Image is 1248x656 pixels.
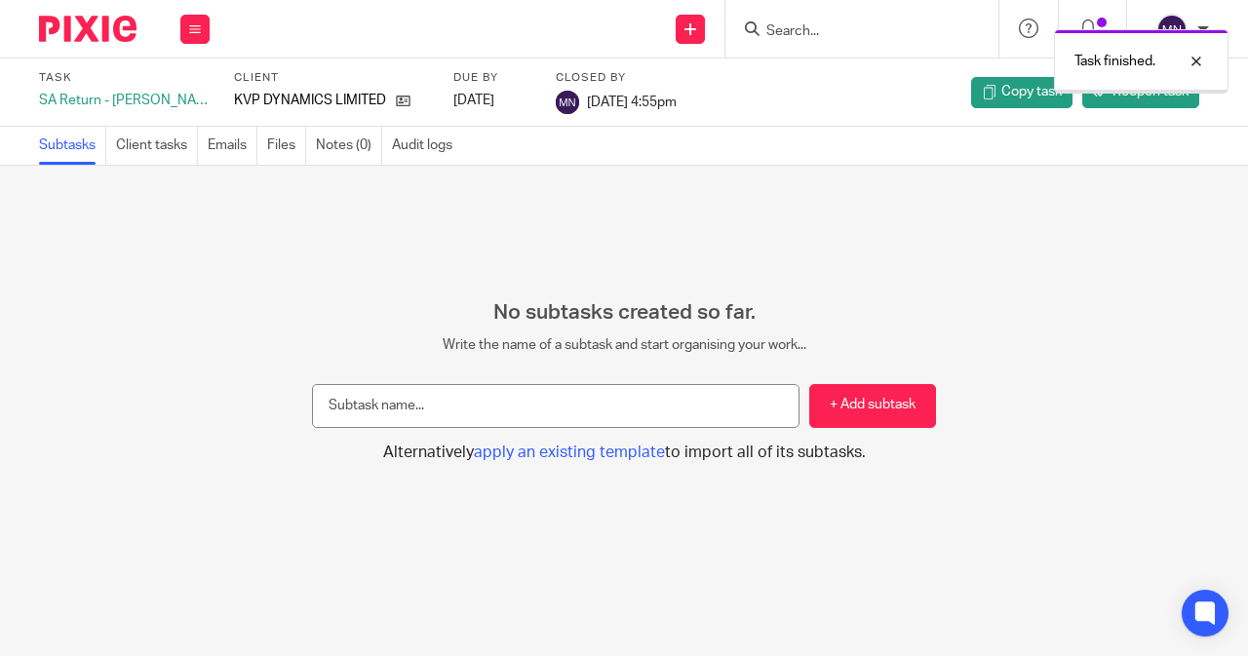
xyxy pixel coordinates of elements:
[39,91,210,110] div: SA Return - [PERSON_NAME]
[267,127,306,165] a: Files
[809,384,936,428] button: + Add subtask
[1074,52,1155,71] p: Task finished.
[208,127,257,165] a: Emails
[392,127,462,165] a: Audit logs
[116,127,198,165] a: Client tasks
[1156,14,1188,45] img: svg%3E
[312,384,799,428] input: Subtask name...
[39,16,136,42] img: Pixie
[453,70,531,86] label: Due by
[316,127,382,165] a: Notes (0)
[234,70,429,86] label: Client
[453,91,531,110] div: [DATE]
[587,96,677,109] span: [DATE] 4:55pm
[234,91,386,110] p: KVP DYNAMICS LIMITED
[556,70,677,86] label: Closed by
[556,91,579,114] img: svg%3E
[312,443,936,463] button: Alternativelyapply an existing templateto import all of its subtasks.
[474,444,665,460] span: apply an existing template
[312,335,936,355] p: Write the name of a subtask and start organising your work...
[39,70,210,86] label: Task
[39,127,106,165] a: Subtasks
[312,300,936,326] h2: No subtasks created so far.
